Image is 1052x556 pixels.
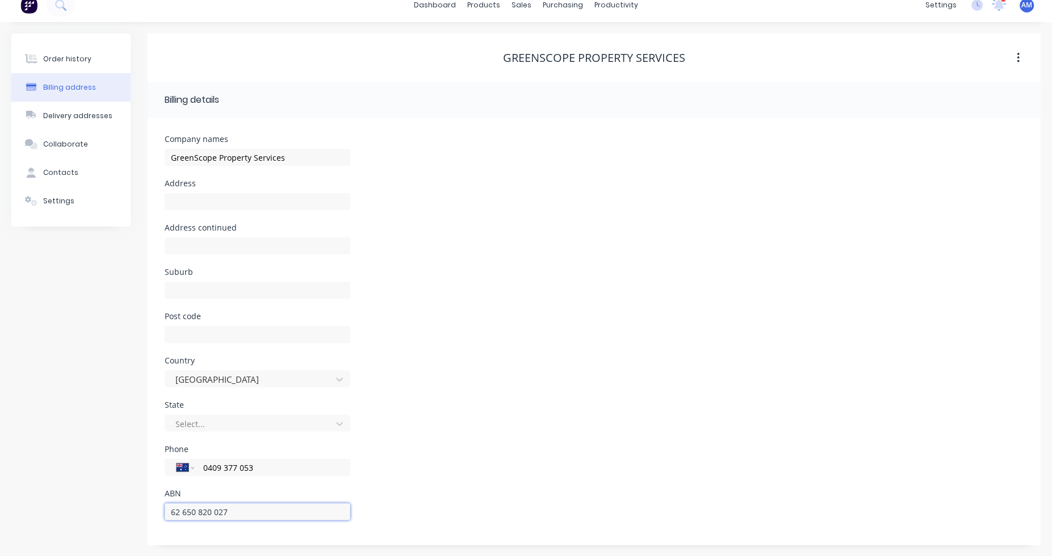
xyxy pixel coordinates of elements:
[503,51,685,65] div: GreenScope Property Services
[43,139,88,149] div: Collaborate
[165,357,350,365] div: Country
[43,111,112,121] div: Delivery addresses
[165,224,350,232] div: Address continued
[43,196,74,206] div: Settings
[11,130,131,158] button: Collaborate
[165,135,350,143] div: Company names
[11,73,131,102] button: Billing address
[165,179,350,187] div: Address
[165,268,350,276] div: Suburb
[11,187,131,215] button: Settings
[11,102,131,130] button: Delivery addresses
[43,54,91,64] div: Order history
[11,158,131,187] button: Contacts
[11,45,131,73] button: Order history
[165,445,350,453] div: Phone
[165,312,350,320] div: Post code
[165,93,219,107] div: Billing details
[165,401,350,409] div: State
[43,82,96,93] div: Billing address
[165,490,350,498] div: ABN
[43,168,78,178] div: Contacts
